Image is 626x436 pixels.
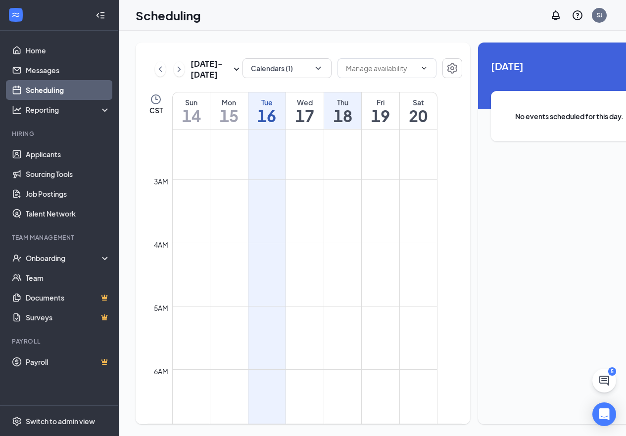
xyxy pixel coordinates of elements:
[324,97,362,107] div: Thu
[26,268,110,288] a: Team
[26,184,110,204] a: Job Postings
[26,105,111,115] div: Reporting
[26,80,110,100] a: Scheduling
[400,97,437,107] div: Sat
[26,60,110,80] a: Messages
[26,288,110,307] a: DocumentsCrown
[592,369,616,392] button: ChatActive
[174,62,185,77] button: ChevronRight
[324,107,362,124] h1: 18
[26,164,110,184] a: Sourcing Tools
[596,11,603,19] div: SJ
[174,63,184,75] svg: ChevronRight
[442,58,462,80] a: Settings
[248,92,286,129] a: September 16, 2025
[191,58,231,80] h3: [DATE] - [DATE]
[12,130,108,138] div: Hiring
[400,107,437,124] h1: 20
[152,239,170,250] div: 4am
[362,92,399,129] a: September 19, 2025
[210,97,248,107] div: Mon
[242,58,332,78] button: Calendars (1)ChevronDown
[572,9,583,21] svg: QuestionInfo
[26,204,110,223] a: Talent Network
[598,375,610,387] svg: ChatActive
[155,62,166,77] button: ChevronLeft
[11,10,21,20] svg: WorkstreamLogo
[26,352,110,372] a: PayrollCrown
[26,144,110,164] a: Applicants
[173,97,210,107] div: Sun
[286,107,324,124] h1: 17
[442,58,462,78] button: Settings
[152,176,170,187] div: 3am
[248,107,286,124] h1: 16
[152,303,170,313] div: 5am
[12,233,108,242] div: Team Management
[12,253,22,263] svg: UserCheck
[26,307,110,327] a: SurveysCrown
[155,63,165,75] svg: ChevronLeft
[550,9,562,21] svg: Notifications
[210,92,248,129] a: September 15, 2025
[420,64,428,72] svg: ChevronDown
[96,10,105,20] svg: Collapse
[173,107,210,124] h1: 14
[26,416,95,426] div: Switch to admin view
[248,97,286,107] div: Tue
[286,92,324,129] a: September 17, 2025
[173,92,210,129] a: September 14, 2025
[231,63,242,75] svg: SmallChevronDown
[362,107,399,124] h1: 19
[136,7,201,24] h1: Scheduling
[152,366,170,377] div: 6am
[313,63,323,73] svg: ChevronDown
[149,105,163,115] span: CST
[286,97,324,107] div: Wed
[346,63,416,74] input: Manage availability
[592,402,616,426] div: Open Intercom Messenger
[12,337,108,346] div: Payroll
[26,41,110,60] a: Home
[26,253,102,263] div: Onboarding
[150,93,162,105] svg: Clock
[446,62,458,74] svg: Settings
[324,92,362,129] a: September 18, 2025
[362,97,399,107] div: Fri
[12,416,22,426] svg: Settings
[608,367,616,376] div: 5
[210,107,248,124] h1: 15
[400,92,437,129] a: September 20, 2025
[12,105,22,115] svg: Analysis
